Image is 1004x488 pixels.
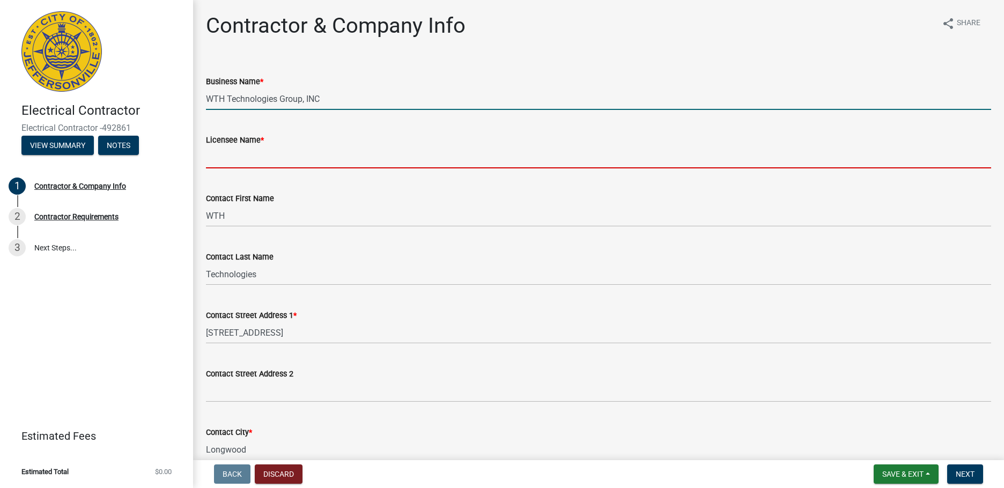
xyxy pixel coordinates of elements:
button: Next [947,464,983,484]
h4: Electrical Contractor [21,103,184,119]
label: Contact Street Address 2 [206,371,293,378]
span: $0.00 [155,468,172,475]
button: Save & Exit [874,464,939,484]
button: Back [214,464,250,484]
button: Notes [98,136,139,155]
span: Save & Exit [882,470,924,478]
img: City of Jeffersonville, Indiana [21,11,102,92]
span: Back [223,470,242,478]
a: Estimated Fees [9,425,176,447]
span: Share [957,17,980,30]
div: 1 [9,178,26,195]
i: share [942,17,955,30]
button: Discard [255,464,302,484]
wm-modal-confirm: Summary [21,142,94,150]
wm-modal-confirm: Notes [98,142,139,150]
div: Contractor Requirements [34,213,119,220]
label: Licensee Name [206,137,264,144]
span: Estimated Total [21,468,69,475]
span: Electrical Contractor -492861 [21,123,172,133]
div: 3 [9,239,26,256]
button: shareShare [933,13,989,34]
label: Contact Street Address 1 [206,312,297,320]
label: Contact First Name [206,195,274,203]
h1: Contractor & Company Info [206,13,466,39]
div: Contractor & Company Info [34,182,126,190]
label: Business Name [206,78,263,86]
span: Next [956,470,975,478]
label: Contact City [206,429,252,437]
div: 2 [9,208,26,225]
label: Contact Last Name [206,254,274,261]
button: View Summary [21,136,94,155]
